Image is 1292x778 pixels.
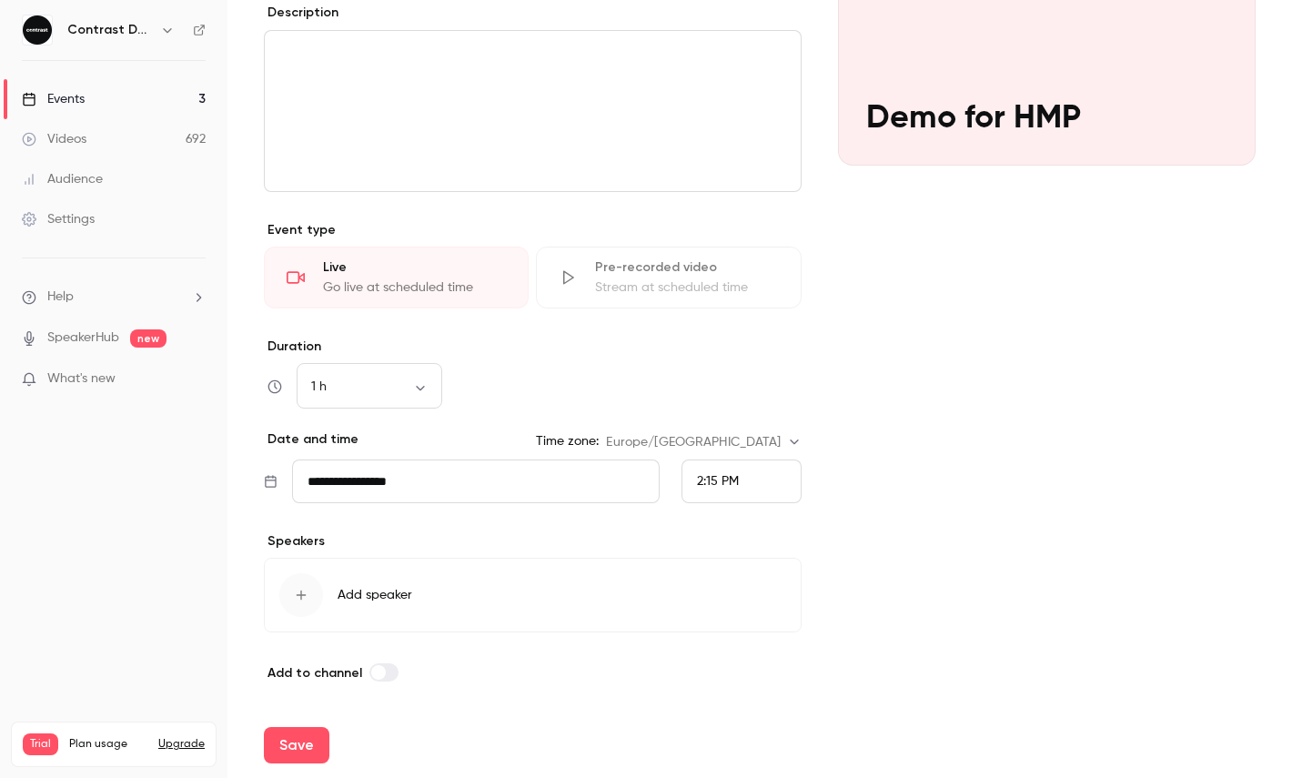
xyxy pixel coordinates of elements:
[292,460,660,503] input: Tue, Feb 17, 2026
[264,4,338,22] label: Description
[23,15,52,45] img: Contrast Demos
[22,90,85,108] div: Events
[22,170,103,188] div: Audience
[323,278,506,297] div: Go live at scheduled time
[67,21,153,39] h6: Contrast Demos
[606,433,801,451] div: Europe/[GEOGRAPHIC_DATA]
[47,288,74,307] span: Help
[267,665,362,681] span: Add to channel
[47,369,116,389] span: What's new
[130,329,167,348] span: new
[264,221,802,239] p: Event type
[536,247,801,308] div: Pre-recorded videoStream at scheduled time
[69,737,147,752] span: Plan usage
[47,328,119,348] a: SpeakerHub
[536,432,599,450] label: Time zone:
[264,558,802,632] button: Add speaker
[338,586,412,604] span: Add speaker
[264,430,358,449] p: Date and time
[681,460,802,503] div: From
[264,338,802,356] label: Duration
[264,247,529,308] div: LiveGo live at scheduled time
[23,733,58,755] span: Trial
[697,475,739,488] span: 2:15 PM
[297,378,442,396] div: 1 h
[595,278,778,297] div: Stream at scheduled time
[22,130,86,148] div: Videos
[264,532,802,551] p: Speakers
[22,210,95,228] div: Settings
[323,258,506,277] div: Live
[595,258,778,277] div: Pre-recorded video
[22,288,206,307] li: help-dropdown-opener
[158,737,205,752] button: Upgrade
[264,727,329,763] button: Save
[264,30,802,192] section: description
[265,31,801,191] div: editor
